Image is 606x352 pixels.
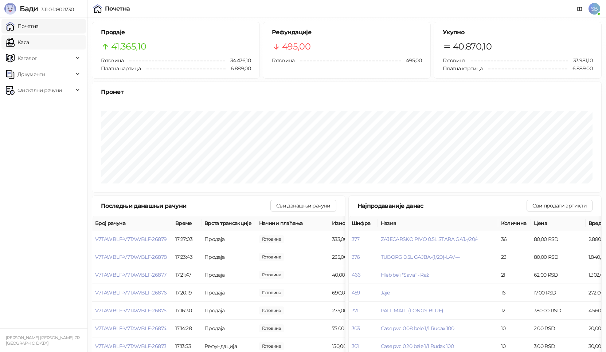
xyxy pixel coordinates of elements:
img: Logo [4,3,16,15]
span: Готовина [272,57,294,64]
button: ZAJECARSKO PIVO 0.5L STARA GAJ.-/20/- [381,236,478,242]
th: Износ [329,216,384,230]
td: Продаја [202,320,256,337]
td: 17:21:47 [172,266,202,284]
span: 333,00 [259,235,284,243]
span: 235,00 [259,253,284,261]
button: V7TAWBLF-V7TAWBLF-26874 [95,325,166,332]
div: Последњи данашњи рачуни [101,201,270,210]
td: 17:20:19 [172,284,202,302]
span: 40,00 [259,271,284,279]
button: 459 [352,289,360,296]
button: Case pvc 0.20 bele 1/1 Rudax 100 [381,343,454,349]
button: Case pvc 0.08 bele 1/1 Rudax 100 [381,325,454,332]
button: Сви продати артикли [527,200,593,211]
button: TUBORG 0.5L GAJBA-(1/20)-LAV--- [381,254,460,260]
span: 6.889,00 [226,64,251,72]
span: Бади [20,4,38,13]
td: Продаја [202,230,256,248]
td: 23 [498,248,531,266]
span: Документи [17,67,45,82]
td: 62,00 RSD [531,266,586,284]
th: Број рачуна [92,216,172,230]
td: Продаја [202,302,256,320]
a: Почетна [6,19,39,33]
td: 12 [498,302,531,320]
button: V7TAWBLF-V7TAWBLF-26878 [95,254,167,260]
span: 40.870,10 [453,40,492,54]
span: Платна картица [443,65,482,72]
td: 10 [498,320,531,337]
div: Најпродаваније данас [357,201,527,210]
td: 380,00 RSD [531,302,586,320]
th: Начини плаћања [256,216,329,230]
div: Промет [101,87,593,96]
td: Продаја [202,266,256,284]
div: Почетна [105,6,130,12]
button: 376 [352,254,360,260]
td: 17:14:28 [172,320,202,337]
button: 303 [352,325,360,332]
th: Количина [498,216,531,230]
span: 34.476,10 [225,56,251,64]
button: 301 [352,343,359,349]
span: 33.981,10 [568,56,593,64]
span: Готовина [101,57,124,64]
td: Продаја [202,284,256,302]
button: 466 [352,272,361,278]
td: 275,00 RSD [329,302,384,320]
button: V7TAWBLF-V7TAWBLF-26879 [95,236,167,242]
span: 495,00 [401,56,422,64]
td: 17:23:43 [172,248,202,266]
button: 371 [352,307,359,314]
button: V7TAWBLF-V7TAWBLF-26876 [95,289,167,296]
td: 21 [498,266,531,284]
td: 16 [498,284,531,302]
span: 41.365,10 [111,40,146,54]
span: 3.11.0-b80b730 [38,6,74,13]
td: 17:16:30 [172,302,202,320]
td: 80,00 RSD [531,230,586,248]
td: 80,00 RSD [531,248,586,266]
td: 75,00 RSD [329,320,384,337]
span: 690,00 [259,289,284,297]
button: V7TAWBLF-V7TAWBLF-26877 [95,272,166,278]
a: Каса [6,35,29,50]
td: 333,00 RSD [329,230,384,248]
th: Назив [378,216,498,230]
th: Шифра [349,216,378,230]
button: V7TAWBLF-V7TAWBLF-26873 [95,343,166,349]
td: 2,00 RSD [531,320,586,337]
button: Jaje [381,289,390,296]
button: V7TAWBLF-V7TAWBLF-26875 [95,307,166,314]
span: 150,00 [259,342,284,350]
span: Фискални рачуни [17,83,62,98]
th: Цена [531,216,586,230]
span: 275,00 [259,306,284,315]
span: Каталог [17,51,37,66]
button: 377 [352,236,360,242]
td: 17,00 RSD [531,284,586,302]
span: SB [589,3,600,15]
td: 690,00 RSD [329,284,384,302]
span: Платна картица [101,65,141,72]
span: 495,00 [282,40,310,54]
button: Hleb beli "Sava" - Raž [381,272,429,278]
h5: Продаје [101,28,251,37]
button: Сви данашњи рачуни [270,200,336,211]
th: Време [172,216,202,230]
span: 6.889,00 [567,64,593,72]
h5: Укупно [443,28,593,37]
td: 17:27:03 [172,230,202,248]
